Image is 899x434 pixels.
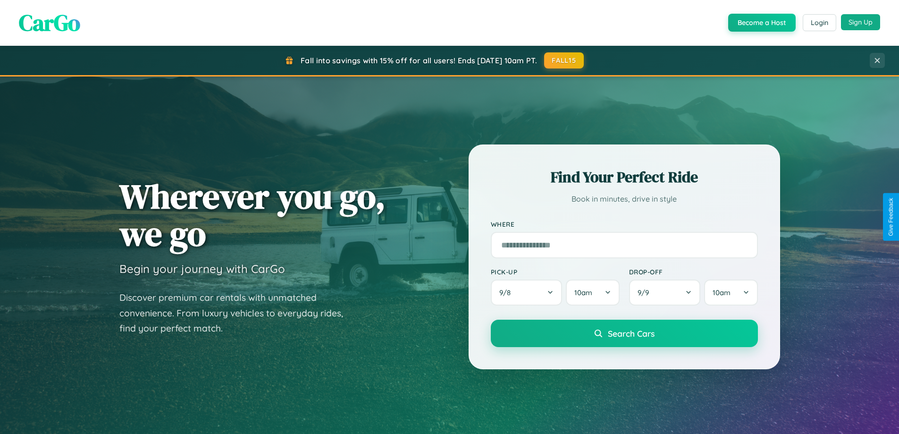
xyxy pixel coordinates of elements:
span: 10am [713,288,731,297]
button: Search Cars [491,320,758,347]
button: Sign Up [841,14,880,30]
button: Login [803,14,836,31]
span: 9 / 8 [499,288,515,297]
button: 10am [566,280,619,306]
button: 9/8 [491,280,563,306]
h1: Wherever you go, we go [119,178,386,252]
p: Book in minutes, drive in style [491,192,758,206]
label: Where [491,220,758,228]
button: FALL15 [544,52,584,68]
span: Search Cars [608,328,655,339]
p: Discover premium car rentals with unmatched convenience. From luxury vehicles to everyday rides, ... [119,290,355,336]
span: 10am [574,288,592,297]
button: Become a Host [728,14,796,32]
h2: Find Your Perfect Ride [491,167,758,187]
span: CarGo [19,7,80,38]
label: Pick-up [491,268,620,276]
div: Give Feedback [888,198,894,236]
span: Fall into savings with 15% off for all users! Ends [DATE] 10am PT. [301,56,537,65]
button: 9/9 [629,280,701,306]
button: 10am [704,280,757,306]
h3: Begin your journey with CarGo [119,262,285,276]
label: Drop-off [629,268,758,276]
span: 9 / 9 [638,288,654,297]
